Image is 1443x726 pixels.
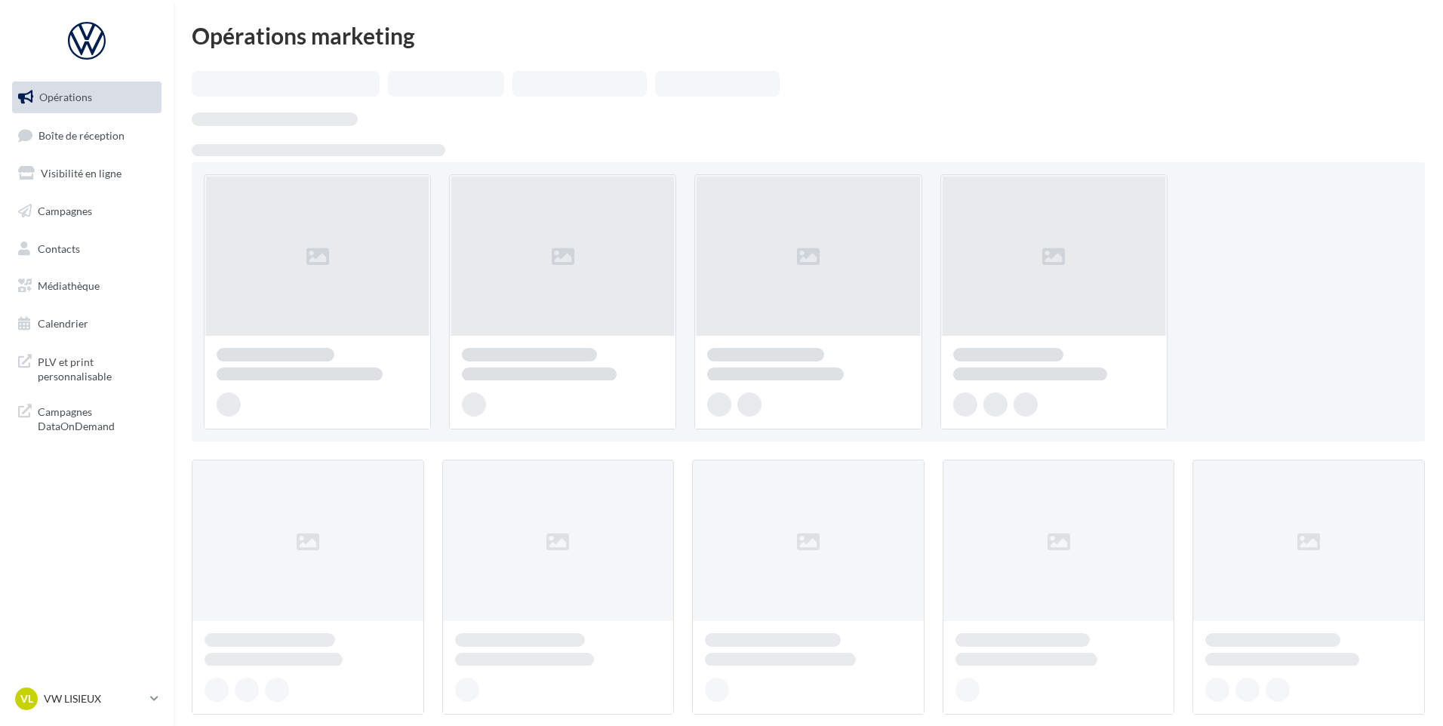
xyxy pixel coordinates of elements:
[9,195,165,227] a: Campagnes
[192,24,1425,47] div: Opérations marketing
[38,241,80,254] span: Contacts
[9,158,165,189] a: Visibilité en ligne
[38,128,125,141] span: Boîte de réception
[9,82,165,113] a: Opérations
[9,346,165,390] a: PLV et print personnalisable
[38,279,100,292] span: Médiathèque
[9,308,165,340] a: Calendrier
[41,167,122,180] span: Visibilité en ligne
[39,91,92,103] span: Opérations
[38,205,92,217] span: Campagnes
[12,684,162,713] a: VL VW LISIEUX
[9,233,165,265] a: Contacts
[9,395,165,440] a: Campagnes DataOnDemand
[9,270,165,302] a: Médiathèque
[9,119,165,152] a: Boîte de réception
[38,317,88,330] span: Calendrier
[38,401,155,434] span: Campagnes DataOnDemand
[20,691,33,706] span: VL
[44,691,144,706] p: VW LISIEUX
[38,352,155,384] span: PLV et print personnalisable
